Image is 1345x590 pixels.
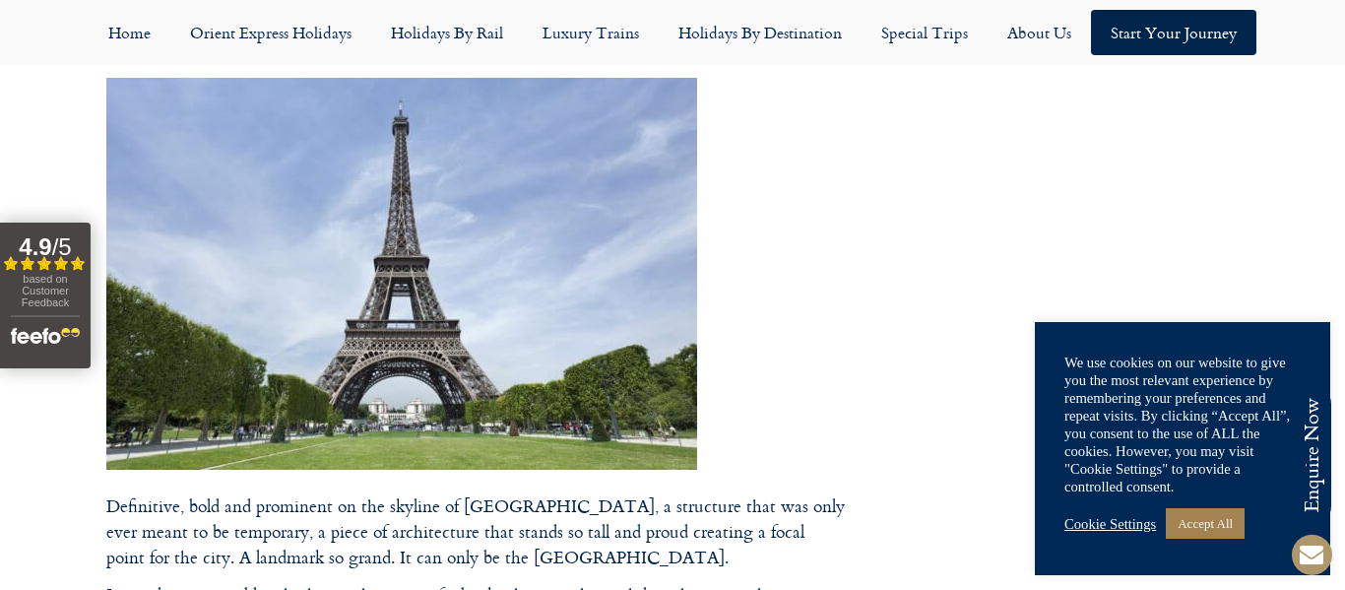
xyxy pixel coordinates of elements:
[659,10,862,55] a: Holidays by Destination
[1091,10,1256,55] a: Start your Journey
[1166,508,1245,539] a: Accept All
[1064,515,1156,533] a: Cookie Settings
[862,10,988,55] a: Special Trips
[523,10,659,55] a: Luxury Trains
[89,10,170,55] a: Home
[170,10,371,55] a: Orient Express Holidays
[988,10,1091,55] a: About Us
[1064,354,1301,495] div: We use cookies on our website to give you the most relevant experience by remembering your prefer...
[371,10,523,55] a: Holidays by Rail
[10,10,1335,55] nav: Menu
